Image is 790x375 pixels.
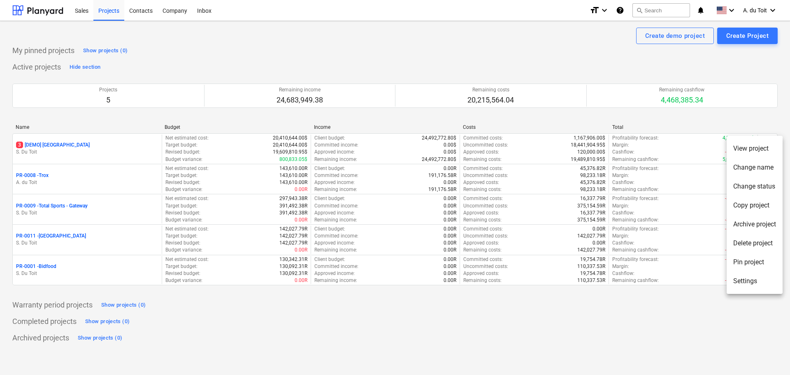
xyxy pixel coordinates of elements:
iframe: Chat Widget [749,335,790,375]
li: View project [727,139,783,158]
li: Change name [727,158,783,177]
li: Settings [727,272,783,291]
li: Delete project [727,234,783,253]
li: Copy project [727,196,783,215]
li: Pin project [727,253,783,272]
li: Archive project [727,215,783,234]
li: Change status [727,177,783,196]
